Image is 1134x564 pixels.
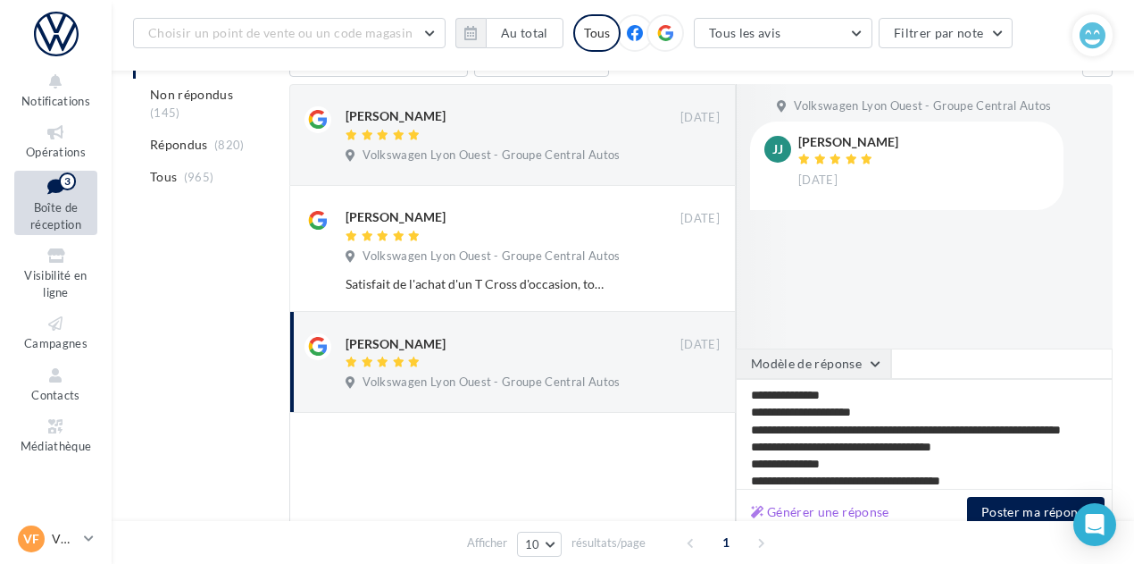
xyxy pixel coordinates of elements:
[736,349,891,379] button: Modèle de réponse
[14,522,97,556] a: VF VW Francheville
[346,275,604,293] div: Satisfait de l'achat d'un T Cross d'occasion, tout s'est bien passé avec Monsieur [PERSON_NAME]
[467,535,507,551] span: Afficher
[150,168,177,186] span: Tous
[525,537,540,551] span: 10
[14,68,97,112] button: Notifications
[14,119,97,163] a: Opérations
[680,337,720,353] span: [DATE]
[346,335,446,353] div: [PERSON_NAME]
[346,107,446,125] div: [PERSON_NAME]
[31,388,80,402] span: Contacts
[517,532,563,557] button: 10
[150,105,180,120] span: (145)
[967,497,1105,527] button: Poster ma réponse
[150,86,233,104] span: Non répondus
[744,501,896,523] button: Générer une réponse
[52,530,77,548] p: VW Francheville
[14,413,97,457] a: Médiathèque
[14,310,97,354] a: Campagnes
[680,211,720,227] span: [DATE]
[798,136,898,148] div: [PERSON_NAME]
[14,465,97,509] a: Calendrier
[794,98,1051,114] span: Volkswagen Lyon Ouest - Groupe Central Autos
[14,242,97,303] a: Visibilité en ligne
[363,375,620,391] span: Volkswagen Lyon Ouest - Groupe Central Autos
[455,18,563,48] button: Au total
[571,535,646,551] span: résultats/page
[346,208,446,226] div: [PERSON_NAME]
[30,200,81,231] span: Boîte de réception
[150,136,208,154] span: Répondus
[214,138,245,152] span: (820)
[879,18,1013,48] button: Filtrer par note
[14,171,97,236] a: Boîte de réception3
[21,439,92,453] span: Médiathèque
[184,170,214,184] span: (965)
[712,528,740,557] span: 1
[1073,503,1116,546] div: Open Intercom Messenger
[59,173,76,190] div: 3
[772,140,783,158] span: jj
[148,25,413,40] span: Choisir un point de vente ou un code magasin
[709,25,781,40] span: Tous les avis
[26,145,86,159] span: Opérations
[573,14,621,52] div: Tous
[21,94,90,108] span: Notifications
[694,18,872,48] button: Tous les avis
[680,110,720,126] span: [DATE]
[133,18,446,48] button: Choisir un point de vente ou un code magasin
[363,147,620,164] span: Volkswagen Lyon Ouest - Groupe Central Autos
[486,18,563,48] button: Au total
[798,173,838,189] span: [DATE]
[14,362,97,406] a: Contacts
[363,248,620,265] span: Volkswagen Lyon Ouest - Groupe Central Autos
[24,336,88,350] span: Campagnes
[24,268,87,299] span: Visibilité en ligne
[23,530,39,548] span: VF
